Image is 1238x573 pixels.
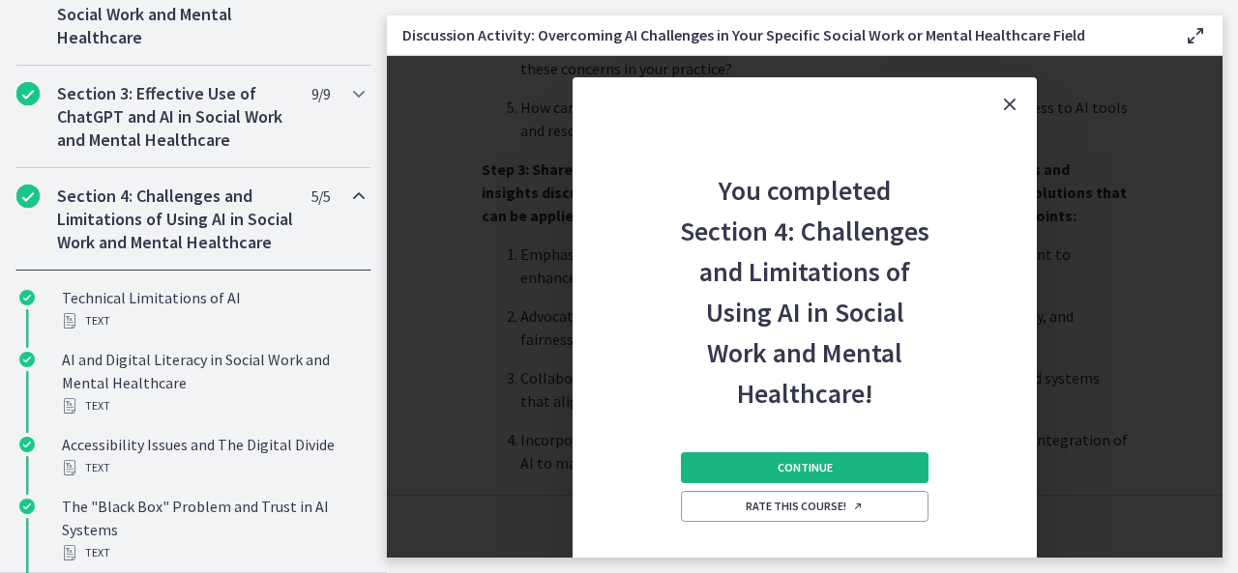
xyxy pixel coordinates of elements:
div: Accessibility Issues and The Digital Divide [62,433,364,479]
i: Completed [16,82,40,105]
div: The "Black Box" Problem and Trust in AI Systems [62,495,364,564]
span: 9 / 9 [311,82,330,105]
i: Completed [19,499,35,514]
span: Rate this course! [746,499,864,514]
i: Completed [19,437,35,452]
div: Text [62,394,364,417]
div: Text [62,541,364,564]
div: Technical Limitations of AI [62,286,364,332]
span: 5 / 5 [311,185,330,208]
h2: Section 4: Challenges and Limitations of Using AI in Social Work and Mental Healthcare [57,185,293,254]
div: Text [62,456,364,479]
span: Continue [778,460,833,475]
h3: Discussion Activity: Overcoming AI Challenges in Your Specific Social Work or Mental Healthcare F... [402,23,1153,46]
div: Text [62,309,364,332]
button: Close [983,77,1037,131]
i: Completed [19,352,35,367]
div: AI and Digital Literacy in Social Work and Mental Healthcare [62,348,364,417]
h2: Section 3: Effective Use of ChatGPT and AI in Social Work and Mental Healthcare [57,82,293,152]
a: Rate this course! Opens in a new window [681,491,928,522]
button: Continue [681,452,928,483]
i: Completed [16,185,40,208]
h2: You completed Section 4: Challenges and Limitations of Using AI in Social Work and Mental Healthc... [677,131,932,414]
i: Opens in a new window [852,501,864,512]
i: Completed [19,290,35,305]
